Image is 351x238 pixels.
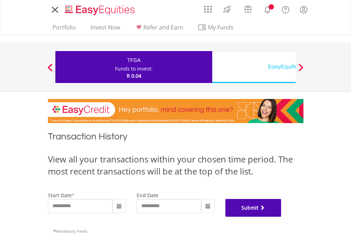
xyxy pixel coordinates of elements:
[221,4,233,15] img: thrive-v2.svg
[48,192,72,199] label: start date
[127,72,141,79] span: R 0.04
[258,2,276,16] a: Notifications
[242,4,254,15] img: vouchers-v2.svg
[143,23,183,31] span: Refer and Earn
[53,228,87,234] span: Mandatory Fields
[88,24,123,35] a: Invest Now
[295,2,313,17] a: My Profile
[276,2,295,16] a: FAQ's and Support
[237,2,258,15] a: Vouchers
[48,99,303,123] img: EasyCredit Promotion Banner
[294,67,308,74] button: Next
[115,65,153,72] div: Funds to invest:
[132,24,186,35] a: Refer and Earn
[198,23,244,32] span: My Funds
[48,153,303,178] div: View all your transactions within your chosen time period. The most recent transactions will be a...
[137,192,158,199] label: end date
[43,67,57,74] button: Previous
[225,199,281,217] button: Submit
[60,55,208,65] div: TFSA
[199,2,216,13] a: AppsGrid
[50,24,79,35] a: Portfolio
[64,4,138,16] img: EasyEquities_Logo.png
[48,130,303,146] h1: Transaction History
[204,5,212,13] img: grid-menu-icon.svg
[62,2,138,16] a: Home page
